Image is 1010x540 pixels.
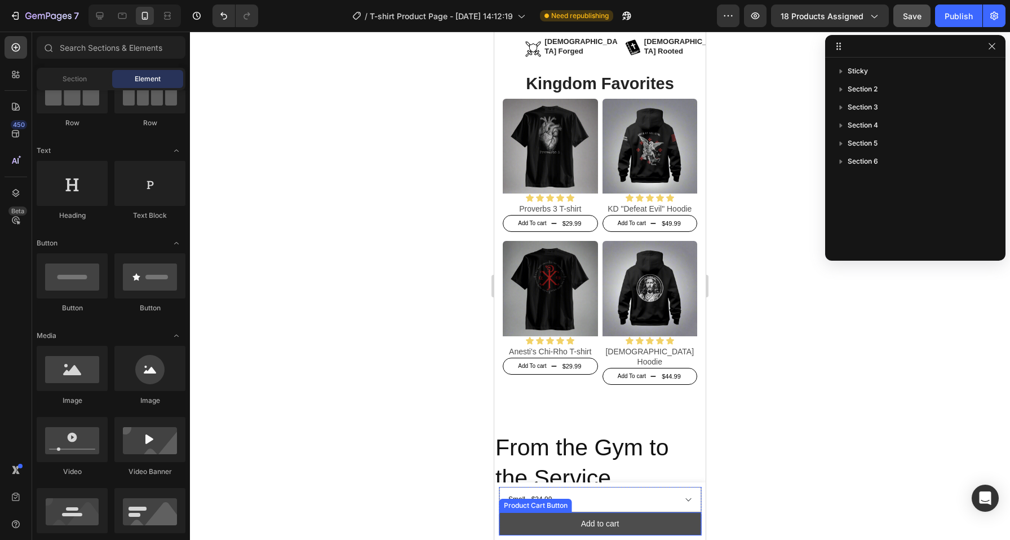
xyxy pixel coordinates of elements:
[972,485,999,512] div: Open Intercom Messenger
[11,120,27,129] div: 450
[848,156,878,167] span: Section 6
[108,171,203,183] h2: KD "Defeat Evil" Hoodie
[108,209,203,305] a: Jesus Hoodie
[8,209,104,305] a: Anesti's Chi-Rho T-shirt
[5,5,84,27] button: 7
[8,171,104,183] h2: Proverbs 3 T-shirt
[108,183,203,200] button: Add To cart
[123,187,152,197] div: Add To cart
[74,9,79,23] p: 7
[370,10,513,22] span: T-shirt Product Page - [DATE] 14:12:19
[848,102,878,113] span: Section 3
[848,138,878,149] span: Section 5
[945,10,973,22] div: Publish
[37,238,57,248] span: Button
[37,331,56,341] span: Media
[8,67,104,163] img: Proverbs 3 T-shirt image 0
[108,209,203,305] img: Jesus Hoodie image 0
[114,118,185,128] div: Row
[67,186,88,198] div: $29.99
[123,340,152,350] div: Add To cart
[893,5,931,27] button: Save
[212,5,258,27] div: Undo/Redo
[365,10,367,22] span: /
[771,5,889,27] button: 18 products assigned
[167,142,185,160] span: Toggle open
[114,396,185,406] div: Image
[108,67,203,163] a: KD "Defeat Evil" Hoodie
[8,209,104,305] img: Anesti's Chi-Rho T-shirt image 0
[166,186,188,198] div: $49.99
[37,36,185,59] input: Search Sections & Elements
[24,187,52,197] div: Add To cart
[114,303,185,313] div: Button
[494,32,706,540] iframe: Design area
[108,336,203,353] button: Add To cart
[37,118,108,128] div: Row
[167,234,185,252] span: Toggle open
[935,5,982,27] button: Publish
[37,467,108,477] div: Video
[8,67,104,163] a: Proverbs 3 T-shirt
[8,314,104,326] h2: Anesti's Chi-Rho T-shirt
[108,314,203,336] h2: [DEMOGRAPHIC_DATA] Hoodie
[150,6,224,25] p: [DEMOGRAPHIC_DATA] Rooted
[903,11,922,21] span: Save
[24,330,52,340] div: Add To cart
[114,210,185,221] div: Text Block
[67,328,88,341] div: $29.99
[8,326,104,343] button: Add To cart
[63,74,87,84] span: Section
[8,207,27,216] div: Beta
[848,120,878,131] span: Section 4
[37,396,108,406] div: Image
[8,183,104,200] button: Add To cart
[848,65,868,77] span: Sticky
[37,303,108,313] div: Button
[135,74,161,84] span: Element
[551,11,609,21] span: Need republishing
[167,327,185,345] span: Toggle open
[781,10,863,22] span: 18 products assigned
[114,467,185,477] div: Video Banner
[37,146,51,156] span: Text
[848,84,878,95] span: Section 2
[8,41,203,64] h2: Kingdom Favorites
[166,339,188,351] div: $44.99
[37,210,108,221] div: Heading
